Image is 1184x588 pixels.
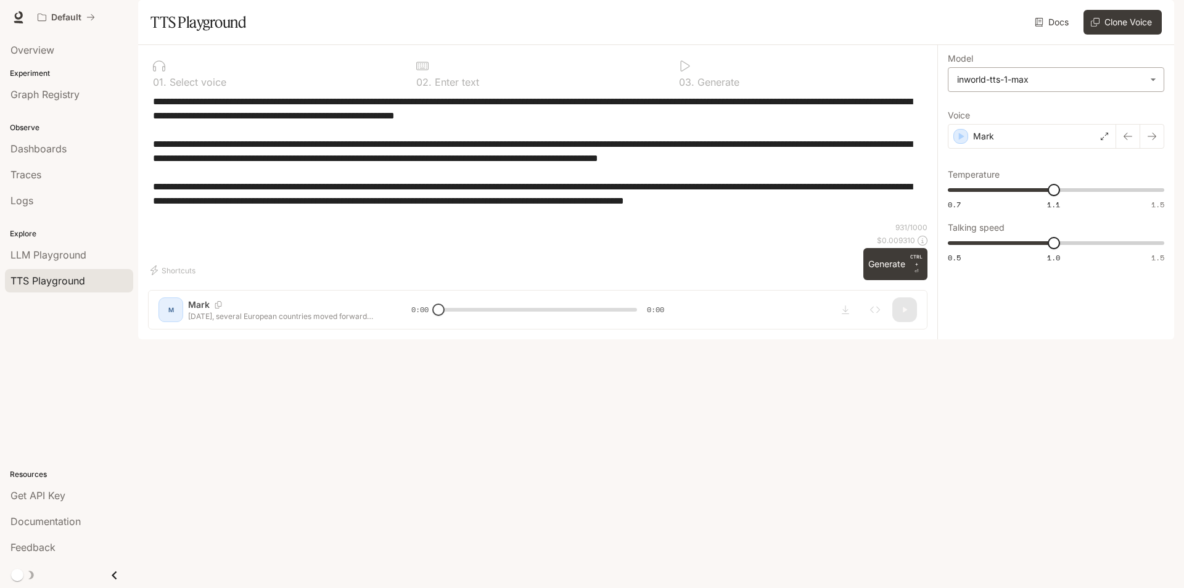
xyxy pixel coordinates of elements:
button: GenerateCTRL +⏎ [863,248,927,280]
span: 0.7 [948,199,961,210]
p: Voice [948,111,970,120]
p: Talking speed [948,223,1005,232]
p: Generate [694,77,739,87]
p: CTRL + [910,253,923,268]
span: 0.5 [948,252,961,263]
span: 1.0 [1047,252,1060,263]
button: Clone Voice [1083,10,1162,35]
p: 0 3 . [679,77,694,87]
p: Select voice [166,77,226,87]
div: inworld-tts-1-max [948,68,1164,91]
button: Shortcuts [148,260,200,280]
h1: TTS Playground [150,10,246,35]
p: 0 1 . [153,77,166,87]
p: Mark [973,130,994,143]
p: Temperature [948,170,1000,179]
span: 1.5 [1151,252,1164,263]
a: Docs [1032,10,1074,35]
span: 1.1 [1047,199,1060,210]
button: All workspaces [32,5,101,30]
p: Model [948,54,973,63]
div: inworld-tts-1-max [957,73,1144,86]
p: 0 2 . [416,77,432,87]
span: 1.5 [1151,199,1164,210]
p: ⏎ [910,253,923,275]
p: Default [51,12,81,23]
p: Enter text [432,77,479,87]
